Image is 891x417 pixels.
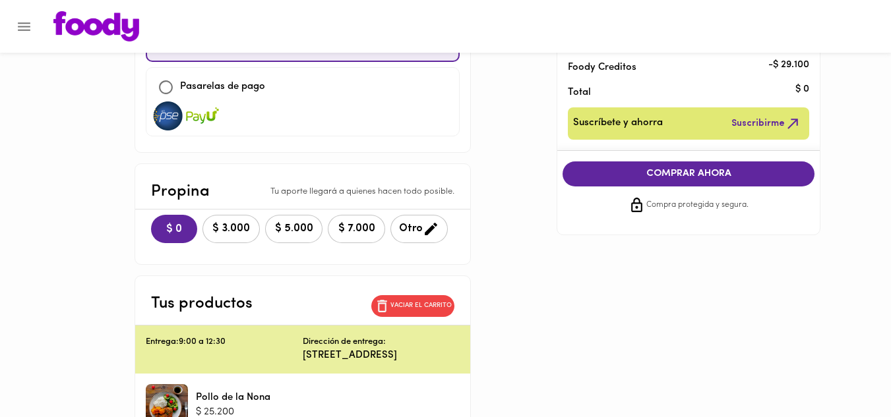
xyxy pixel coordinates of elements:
[573,115,663,132] span: Suscríbete y ahorra
[814,341,878,404] iframe: Messagebird Livechat Widget
[151,180,210,204] p: Propina
[563,161,814,186] button: COMPRAR AHORA
[8,11,40,43] button: Menu
[568,86,788,99] p: Total
[390,215,448,243] button: Otro
[399,221,439,237] span: Otro
[303,336,386,348] p: Dirección de entrega:
[303,348,460,362] p: [STREET_ADDRESS]
[371,295,454,317] button: Vaciar el carrito
[768,58,809,72] p: - $ 29.100
[180,80,265,95] p: Pasarelas de pago
[328,215,385,243] button: $ 7.000
[196,391,270,404] p: Pollo de la Nona
[202,215,260,243] button: $ 3.000
[146,336,303,348] p: Entrega: 9:00 a 12:30
[265,215,323,243] button: $ 5.000
[646,199,749,212] span: Compra protegida y segura.
[162,223,187,236] span: $ 0
[576,168,801,180] span: COMPRAR AHORA
[568,61,788,74] p: Foody Creditos
[270,186,454,198] p: Tu aporte llegará a quienes hacen todo posible.
[211,223,251,235] span: $ 3.000
[152,101,185,130] img: visa
[731,115,801,132] span: Suscribirme
[795,83,809,97] p: $ 0
[151,215,197,243] button: $ 0
[151,292,253,316] p: Tus productos
[274,223,314,235] span: $ 5.000
[53,11,139,42] img: logo.png
[390,301,452,310] p: Vaciar el carrito
[336,223,377,235] span: $ 7.000
[186,101,219,130] img: visa
[729,113,804,134] button: Suscribirme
